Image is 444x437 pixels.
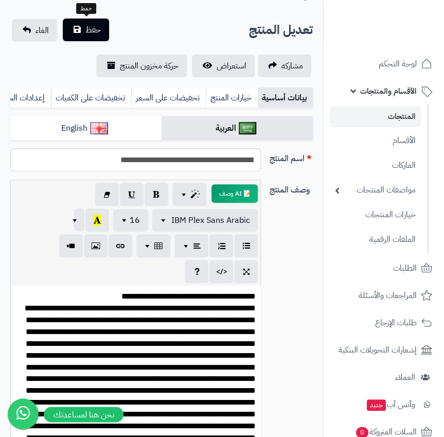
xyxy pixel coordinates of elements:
[96,55,187,77] a: حركة مخزون المنتج
[85,24,101,36] span: حفظ
[330,392,438,417] a: وآتس آبجديد
[90,122,108,134] img: English
[51,88,131,108] a: تخفيضات على الكميات
[265,180,317,196] label: وصف المنتج
[330,179,421,201] a: مواصفات المنتجات
[393,261,417,275] span: الطلبات
[330,256,438,281] a: الطلبات
[217,60,246,72] span: استعراض
[281,60,303,72] span: مشاركه
[152,209,258,232] button: IBM Plex Sans Arabic
[330,310,438,335] a: طلبات الإرجاع
[192,55,255,77] a: استعراض
[249,20,313,41] h2: تعديل المنتج
[171,214,250,226] span: IBM Plex Sans Arabic
[211,184,258,203] button: 📝 AI وصف
[120,60,179,72] span: حركة مخزون المنتج
[63,19,109,41] button: حفظ
[258,88,313,108] a: بيانات أساسية
[206,88,258,108] a: خيارات المنتج
[330,229,421,251] a: الملفات الرقمية
[367,399,386,411] span: جديد
[131,88,206,108] a: تخفيضات على السعر
[330,204,421,226] a: خيارات المنتجات
[76,3,96,14] div: حفظ
[359,288,417,303] span: المراجعات والأسئلة
[379,57,417,71] span: لوحة التحكم
[10,116,162,141] a: English
[330,283,438,308] a: المراجعات والأسئلة
[366,397,415,412] span: وآتس آب
[113,209,148,232] button: 16
[375,316,417,330] span: طلبات الإرجاع
[130,214,140,226] span: 16
[35,24,49,37] span: الغاء
[330,365,438,390] a: العملاء
[330,130,421,152] a: الأقسام
[258,55,311,77] a: مشاركه
[162,116,313,141] a: العربية
[339,343,417,357] span: إشعارات التحويلات البنكية
[395,370,415,384] span: العملاء
[330,154,421,177] a: الماركات
[265,148,317,165] label: اسم المنتج
[360,84,417,98] span: الأقسام والمنتجات
[330,338,438,362] a: إشعارات التحويلات البنكية
[330,51,438,76] a: لوحة التحكم
[330,106,421,127] a: المنتجات
[12,19,57,42] a: الغاء
[239,122,257,134] img: العربية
